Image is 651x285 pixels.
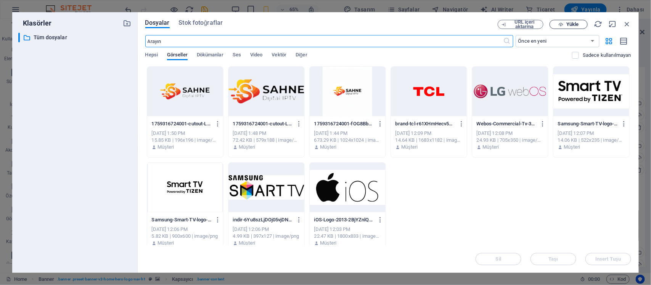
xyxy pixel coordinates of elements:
i: Yeniden Yükle [594,20,602,28]
div: [DATE] 12:03 PM [314,226,381,233]
p: Samsung-Smart-TV-logo-4opCOxMxHn7c6s4TUXzSGw.png [558,120,618,127]
span: Diğer [296,50,307,61]
button: Yükle [550,20,588,29]
i: Kapat [623,20,631,28]
span: Stok fotoğraflar [179,18,223,27]
div: 15.85 KB | 196x196 | image/png [152,137,219,144]
p: Müşteri [158,240,174,247]
p: Klasörler [18,18,51,28]
p: Sadece web sitesinde kullanılmayan dosyaları görüntüleyin. Bu oturum sırasında eklenen dosyalar h... [583,52,631,59]
div: 24.93 KB | 705x350 | image/png [477,137,543,144]
span: URL içeri aktarma [509,20,540,29]
p: Müşteri [564,144,580,151]
div: 5.82 KB | 900x600 | image/png [152,233,219,240]
span: Yükle [566,22,579,27]
p: iOS-Logo-2013-2BjYZnlQ3WWrizep8-rvew.jpg [314,216,374,223]
span: Ses [233,50,241,61]
div: [DATE] 1:48 PM [233,130,300,137]
p: Müşteri [158,144,174,151]
span: Dosyalar [145,18,170,27]
div: 72.42 KB | 579x188 | image/png [233,137,300,144]
span: Görseller [167,50,188,61]
i: Yeni klasör oluştur [123,19,132,27]
p: Webos-Commercial-Tv-3BIpCAS8Zj5BlQe7V8YJYg.png [477,120,537,127]
p: Müşteri [239,144,255,151]
p: 1759316724001-cutout-Llr0DswGcw28v9ElqfwcLw.png [233,120,293,127]
p: Müşteri [320,240,336,247]
p: Müşteri [320,144,336,151]
span: Hepsi [145,50,158,61]
p: Müşteri [482,144,499,151]
p: indir-6Yu8szLjDOj05vjDNBjnbA.png [233,216,293,223]
p: Müşteri [239,240,255,247]
div: 22.47 KB | 1800x833 | image/jpeg [314,233,381,240]
p: 1759316724001-cutout-Llr0DswGcw28v9ElqfwcLw-BvXwWXOq2Ug6Ury8Jf7ygw.png [152,120,212,127]
i: Küçült [608,20,617,28]
div: 14.06 KB | 522x235 | image/png [558,137,625,144]
p: Samsung-Smart-TV-logo-kYabHBdNK0V4C8Y4dEwifg.png [152,216,212,223]
div: [DATE] 12:07 PM [558,130,625,137]
button: URL içeri aktarma [498,20,543,29]
div: 4.99 KB | 397x127 | image/png [233,233,300,240]
div: ​ [18,33,20,42]
span: Video [250,50,262,61]
div: [DATE] 12:09 PM [395,130,462,137]
div: [DATE] 12:08 PM [477,130,543,137]
div: 673.29 KB | 1024x1024 | image/png [314,137,381,144]
div: 14.64 KB | 1683x1182 | image/png [395,137,462,144]
span: Dökümanlar [197,50,223,61]
input: Arayın [145,35,503,47]
p: brand-tcl-r61XHmHecv5YKPj3x5OwLw.png [395,120,455,127]
div: [DATE] 1:50 PM [152,130,219,137]
div: [DATE] 12:06 PM [152,226,219,233]
div: [DATE] 12:06 PM [233,226,300,233]
div: [DATE] 1:44 PM [314,130,381,137]
p: 1759316724001-fOG8BbvvVlNnF2cPwjvELw.jpg [314,120,374,127]
p: Müşteri [401,144,418,151]
span: Vektör [272,50,287,61]
p: Tüm dosyalar [34,33,117,42]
